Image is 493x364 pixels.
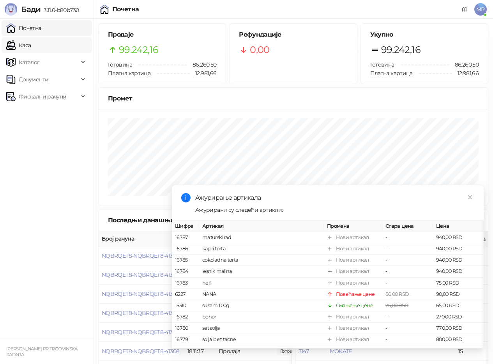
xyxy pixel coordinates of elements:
td: cokoladna torta [199,255,324,266]
td: 90,00 RSD [433,289,484,300]
td: 16784 [172,266,199,277]
div: Ажурирање артикала [195,193,474,202]
span: 75,00 RSD [385,302,408,308]
span: Бади [21,5,41,14]
span: MP [474,3,487,16]
td: 16787 [172,232,199,243]
td: 170,00 RSD [433,345,484,357]
th: Број рачуна [99,231,184,246]
td: 800,00 RSD [433,334,484,345]
td: solja bez tacne [199,334,324,345]
td: susam 100g [199,300,324,311]
td: 940,00 RSD [433,243,484,255]
button: NQBRQET8-NQBRQET8-41309 [102,329,179,336]
span: Платна картица [370,70,413,77]
button: NQBRQET8-NQBRQET8-41311 [102,290,176,297]
span: info-circle [181,193,191,202]
td: - [382,334,433,345]
td: - [382,243,433,255]
td: sampon [199,345,324,357]
td: 14378 [172,345,199,357]
button: NQBRQET8-NQBRQET8-41310 [102,309,178,317]
button: NQBRQET8-NQBRQET8-41313 [102,252,177,259]
td: helf [199,277,324,288]
button: NQBRQET8-NQBRQET8-41312 [102,271,177,278]
span: 12.981,66 [452,69,479,77]
span: 86.260,50 [187,60,216,69]
div: Нови артикал [336,336,369,343]
span: 12.981,66 [190,69,216,77]
h5: Продаје [108,30,216,39]
span: 99.242,16 [381,42,421,57]
span: 99.242,16 [119,42,158,57]
span: Платна картица [108,70,150,77]
span: 195,00 RSD [385,348,410,353]
h5: Рефундације [239,30,347,39]
th: Стара цена [382,221,433,232]
td: 16782 [172,311,199,323]
td: - [382,277,433,288]
td: - [382,232,433,243]
div: Нови артикал [336,313,369,321]
div: Последњи данашњи рачуни [108,215,212,225]
td: - [382,311,433,323]
td: 65,00 RSD [433,300,484,311]
div: Нови артикал [336,234,369,241]
span: Фискални рачуни [19,89,66,104]
div: Повећање цене [336,290,375,298]
td: 940,00 RSD [433,232,484,243]
a: Документација [459,3,471,16]
div: Ажурирани су следећи артикли: [195,206,474,214]
td: 16780 [172,323,199,334]
h5: Укупно [370,30,479,39]
td: 270,00 RSD [433,311,484,323]
span: Готовина [370,61,394,68]
div: Нови артикал [336,279,369,287]
td: 940,00 RSD [433,255,484,266]
td: kapri torta [199,243,324,255]
a: Close [466,193,474,202]
span: close [467,195,473,200]
th: Промена [324,221,382,232]
a: Почетна [6,20,41,36]
div: Нови артикал [336,256,369,264]
button: NQBRQET8-NQBRQET8-41308 [102,348,179,355]
td: 16779 [172,334,199,345]
td: 940,00 RSD [433,266,484,277]
div: Смањење цене [336,347,373,355]
div: Нови артикал [336,324,369,332]
div: Нови артикал [336,267,369,275]
a: Каса [6,37,31,53]
div: Смањење цене [336,302,373,309]
td: 770,00 RSD [433,323,484,334]
img: Logo [5,3,17,16]
td: - [382,266,433,277]
td: set solja [199,323,324,334]
td: lesnik malina [199,266,324,277]
th: Шифра [172,221,199,232]
div: Промет [108,93,479,103]
th: Цена [433,221,484,232]
span: Каталог [19,55,40,70]
td: 16786 [172,243,199,255]
td: 15310 [172,300,199,311]
th: Артикал [199,221,324,232]
td: - [382,255,433,266]
td: bohor [199,311,324,323]
span: 86.260,50 [449,60,479,69]
td: 75,00 RSD [433,277,484,288]
span: Документи [19,72,48,87]
td: 6227 [172,289,199,300]
small: [PERSON_NAME] PR TRGOVINSKA RADNJA [6,346,78,357]
td: NANA [199,289,324,300]
span: 0,00 [250,42,269,57]
td: 16785 [172,255,199,266]
td: - [382,323,433,334]
span: 3.11.0-b80b730 [41,7,79,14]
div: Нови артикал [336,245,369,253]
